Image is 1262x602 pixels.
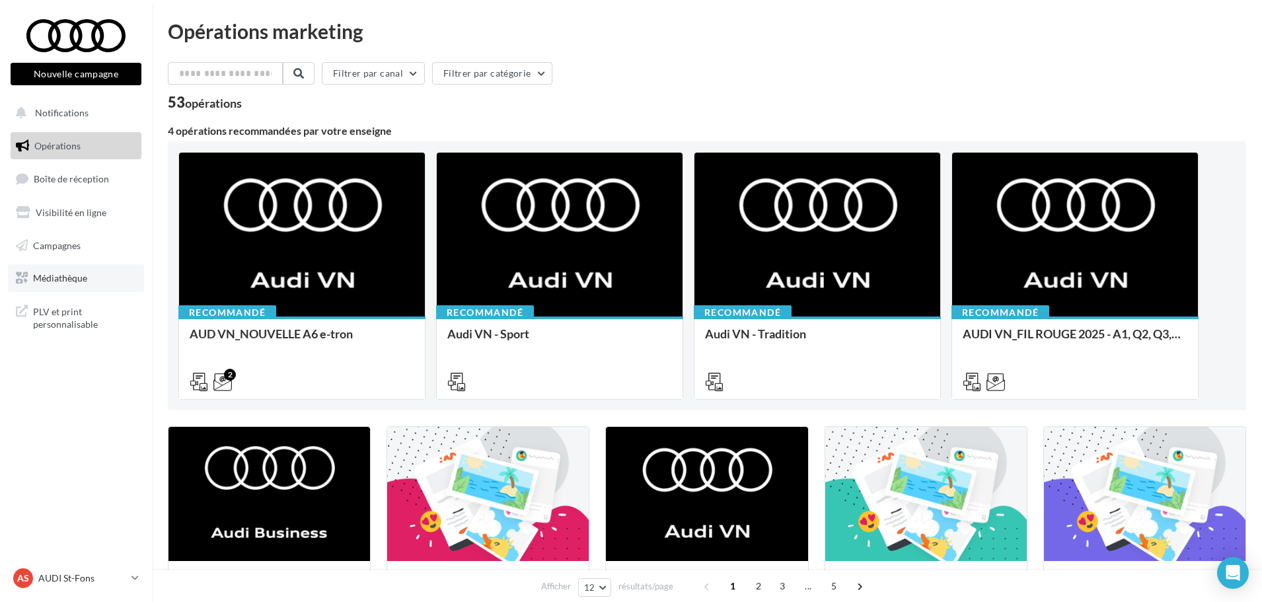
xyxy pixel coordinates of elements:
[322,62,425,85] button: Filtrer par canal
[11,63,141,85] button: Nouvelle campagne
[705,327,930,354] div: Audi VN - Tradition
[185,97,242,109] div: opérations
[951,305,1049,320] div: Recommandé
[618,580,673,593] span: résultats/page
[584,582,595,593] span: 12
[722,576,743,597] span: 1
[8,297,144,336] a: PLV et print personnalisable
[11,566,141,591] a: AS AUDI St-Fons
[447,327,672,354] div: Audi VN - Sport
[541,580,571,593] span: Afficher
[432,62,552,85] button: Filtrer par catégorie
[33,272,87,283] span: Médiathèque
[178,305,276,320] div: Recommandé
[38,572,126,585] p: AUDI St-Fons
[963,327,1187,354] div: AUDI VN_FIL ROUGE 2025 - A1, Q2, Q3, Q5 et Q4 e-tron
[8,165,144,193] a: Boîte de réception
[168,95,242,110] div: 53
[823,576,844,597] span: 5
[8,199,144,227] a: Visibilité en ligne
[168,21,1246,41] div: Opérations marketing
[8,232,144,260] a: Campagnes
[1217,557,1249,589] div: Open Intercom Messenger
[33,303,136,331] span: PLV et print personnalisable
[578,578,612,597] button: 12
[8,99,139,127] button: Notifications
[8,264,144,292] a: Médiathèque
[772,576,793,597] span: 3
[224,369,236,381] div: 2
[34,173,109,184] span: Boîte de réception
[17,572,29,585] span: AS
[35,107,89,118] span: Notifications
[8,132,144,160] a: Opérations
[33,239,81,250] span: Campagnes
[36,207,106,218] span: Visibilité en ligne
[190,327,414,354] div: AUD VN_NOUVELLE A6 e-tron
[694,305,792,320] div: Recommandé
[748,576,769,597] span: 2
[34,140,81,151] span: Opérations
[798,576,819,597] span: ...
[436,305,534,320] div: Recommandé
[168,126,1246,136] div: 4 opérations recommandées par votre enseigne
